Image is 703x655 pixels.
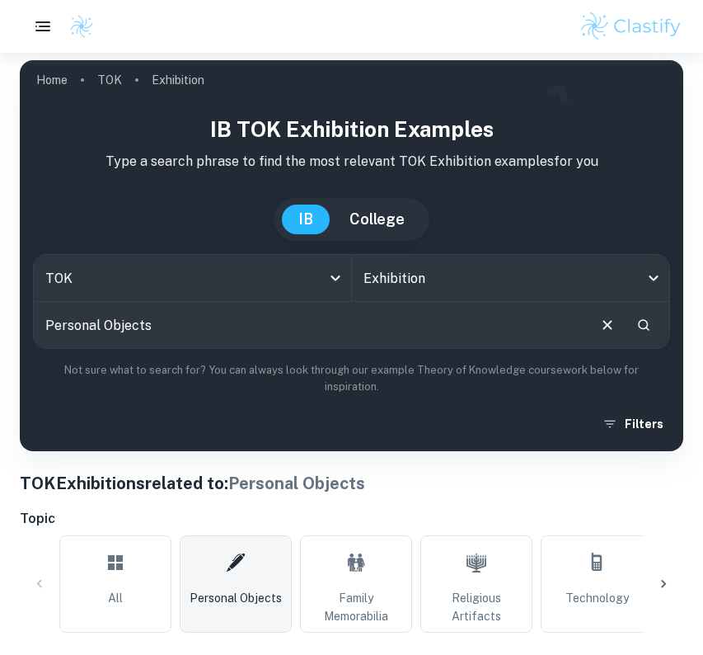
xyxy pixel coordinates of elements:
[307,589,405,625] span: Family Memorabilia
[108,589,123,607] span: All
[33,152,670,172] p: Type a search phrase to find the most relevant TOK Exhibition examples for you
[20,509,683,529] h6: Topic
[190,589,282,607] span: Personal Objects
[592,309,623,341] button: Clear
[565,589,629,607] span: Technology
[34,255,351,301] div: TOK
[36,68,68,92] a: Home
[33,113,670,145] h1: IB TOK Exhibition examples
[59,14,94,39] a: Clastify logo
[630,311,658,339] button: Search
[69,14,94,39] img: Clastify logo
[152,71,204,89] p: Exhibition
[598,409,670,439] button: Filters
[428,589,525,625] span: Religious Artifacts
[579,10,683,43] img: Clastify logo
[282,205,330,234] button: IB
[33,362,670,396] p: Not sure what to search for? You can always look through our example Theory of Knowledge coursewo...
[352,255,670,301] div: Exhibition
[34,302,585,348] input: E.g. present and past knowledge, religious objects, Rubik's Cube...
[20,471,683,496] h1: TOK Exhibitions related to:
[333,205,421,234] button: College
[20,60,683,451] img: profile cover
[97,68,122,92] a: TOK
[228,474,365,493] span: Personal Objects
